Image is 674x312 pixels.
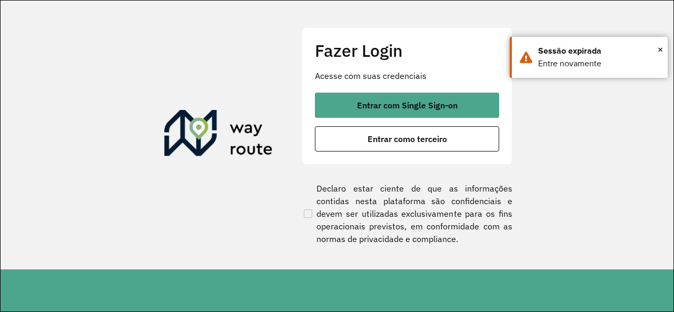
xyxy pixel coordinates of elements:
button: button [315,126,499,152]
div: Sessão expirada [538,45,660,57]
h2: Fazer Login [315,41,499,61]
label: Declaro estar ciente de que as informações contidas nesta plataforma são confidenciais e devem se... [302,182,512,245]
span: Entrar como terceiro [368,135,447,143]
p: Acesse com suas credenciais [315,69,499,82]
img: Roteirizador AmbevTech [164,110,273,160]
span: Entrar com Single Sign-on [357,101,458,109]
span: × [658,42,663,57]
button: Close [658,42,663,57]
button: button [315,93,499,118]
div: Entre novamente [538,57,660,70]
